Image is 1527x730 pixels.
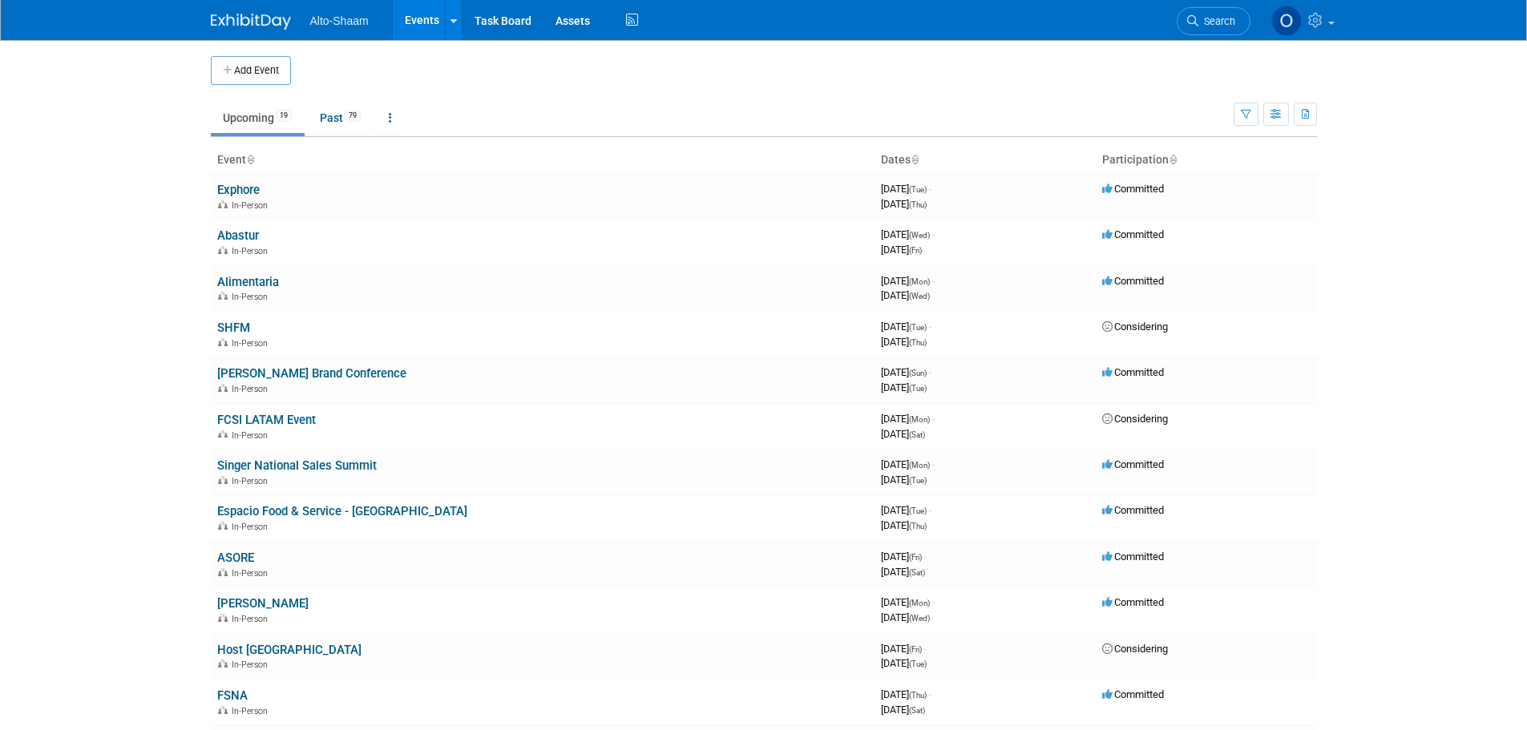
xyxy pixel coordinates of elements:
a: Espacio Food & Service - [GEOGRAPHIC_DATA] [217,504,467,518]
span: (Wed) [909,614,930,623]
span: (Tue) [909,476,927,485]
span: - [929,321,931,333]
span: - [924,551,927,563]
span: 19 [275,110,293,122]
span: Alto-Shaam [310,14,369,27]
img: In-Person Event [218,200,228,208]
a: Alimentaria [217,275,279,289]
span: In-Person [232,568,273,579]
img: In-Person Event [218,568,228,576]
span: - [932,413,935,425]
span: (Fri) [909,553,922,562]
span: - [929,504,931,516]
span: [DATE] [881,228,935,240]
span: [DATE] [881,611,930,623]
span: Committed [1102,183,1164,195]
span: - [924,643,927,655]
span: In-Person [232,476,273,486]
span: Considering [1102,413,1168,425]
span: (Sat) [909,568,925,577]
span: Considering [1102,321,1168,333]
span: [DATE] [881,381,927,393]
th: Event [211,147,875,174]
span: [DATE] [881,596,935,608]
span: (Sat) [909,430,925,439]
span: - [932,228,935,240]
img: In-Person Event [218,246,228,254]
span: [DATE] [881,336,927,348]
img: In-Person Event [218,338,228,346]
span: (Thu) [909,200,927,209]
a: Sort by Event Name [246,153,254,166]
img: In-Person Event [218,292,228,300]
span: - [929,183,931,195]
span: [DATE] [881,183,931,195]
span: In-Person [232,614,273,624]
span: (Fri) [909,246,922,255]
a: Sort by Participation Type [1169,153,1177,166]
img: In-Person Event [218,706,228,714]
span: - [929,688,931,700]
a: Abastur [217,228,259,243]
a: [PERSON_NAME] [217,596,309,611]
span: [DATE] [881,519,927,531]
span: [DATE] [881,704,925,716]
span: Committed [1102,504,1164,516]
a: ASORE [217,551,254,565]
span: [DATE] [881,275,935,287]
span: [DATE] [881,474,927,486]
span: (Tue) [909,506,927,515]
span: In-Person [232,246,273,256]
span: [DATE] [881,688,931,700]
img: In-Person Event [218,384,228,392]
span: - [932,458,935,470]
span: Search [1198,15,1235,27]
span: [DATE] [881,458,935,470]
span: [DATE] [881,566,925,578]
span: [DATE] [881,198,927,210]
span: (Tue) [909,185,927,194]
a: Search [1177,7,1250,35]
span: Committed [1102,458,1164,470]
a: Exphore [217,183,260,197]
img: ExhibitDay [211,14,291,30]
span: 79 [344,110,362,122]
th: Dates [875,147,1096,174]
img: In-Person Event [218,659,228,667]
span: In-Person [232,200,273,211]
a: [PERSON_NAME] Brand Conference [217,366,406,381]
span: (Thu) [909,522,927,530]
span: (Wed) [909,292,930,300]
span: [DATE] [881,504,931,516]
a: Host [GEOGRAPHIC_DATA] [217,643,362,657]
span: (Tue) [909,659,927,668]
span: (Thu) [909,691,927,700]
span: In-Person [232,430,273,441]
span: Committed [1102,366,1164,378]
span: (Wed) [909,231,930,240]
span: In-Person [232,338,273,349]
span: - [932,275,935,287]
span: In-Person [232,706,273,716]
span: In-Person [232,659,273,670]
span: Considering [1102,643,1168,655]
a: Past79 [308,103,374,133]
span: [DATE] [881,551,927,563]
span: (Mon) [909,461,930,470]
img: In-Person Event [218,430,228,438]
span: [DATE] [881,289,930,301]
span: (Tue) [909,323,927,332]
img: In-Person Event [218,614,228,622]
span: (Mon) [909,599,930,607]
span: [DATE] [881,366,931,378]
span: [DATE] [881,428,925,440]
img: Olivia Strasser [1271,6,1302,36]
span: - [932,596,935,608]
span: (Thu) [909,338,927,347]
button: Add Event [211,56,291,85]
span: Committed [1102,596,1164,608]
span: Committed [1102,228,1164,240]
th: Participation [1096,147,1317,174]
a: Sort by Start Date [911,153,919,166]
span: In-Person [232,292,273,302]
